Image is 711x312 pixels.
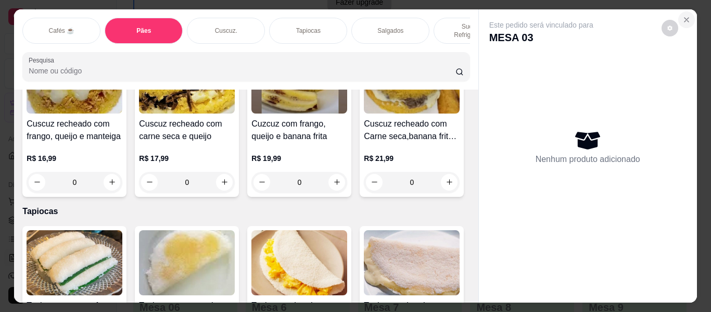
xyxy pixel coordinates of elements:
button: decrease-product-quantity [141,174,158,191]
p: Tapiocas [296,27,321,35]
p: R$ 21,99 [364,153,460,164]
p: Sucos e Refrigerantes [442,22,503,39]
p: Pães [136,27,151,35]
h4: Cuzcuz com frango, queijo e banana frita [251,118,347,143]
button: increase-product-quantity [104,174,120,191]
h4: Cuscuz recheado com carne seca e queijo [139,118,235,143]
p: R$ 19,99 [251,153,347,164]
button: decrease-product-quantity [253,174,270,191]
h4: Cuscuz recheado com frango, queijo e manteiga [27,118,122,143]
p: Nenhum produto adicionado [536,153,640,166]
button: Close [678,11,695,28]
p: MESA 03 [489,30,593,45]
p: Este pedido será vinculado para [489,20,593,30]
button: decrease-product-quantity [662,20,678,36]
img: product-image [27,230,122,295]
img: product-image [364,230,460,295]
button: increase-product-quantity [216,174,233,191]
h4: Cuscuz recheado com Carne seca,banana frita e queijo. [364,118,460,143]
h4: Tapioca com manteiga [139,299,235,312]
p: Tapiocas [22,205,469,218]
label: Pesquisa [29,56,58,65]
img: product-image [251,230,347,295]
p: Cuscuz. [215,27,237,35]
p: R$ 17,99 [139,153,235,164]
p: Salgados [377,27,403,35]
input: Pesquisa [29,66,455,76]
p: R$ 16,99 [27,153,122,164]
p: Cafés ☕ [48,27,74,35]
button: increase-product-quantity [328,174,345,191]
img: product-image [139,230,235,295]
button: decrease-product-quantity [29,174,45,191]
